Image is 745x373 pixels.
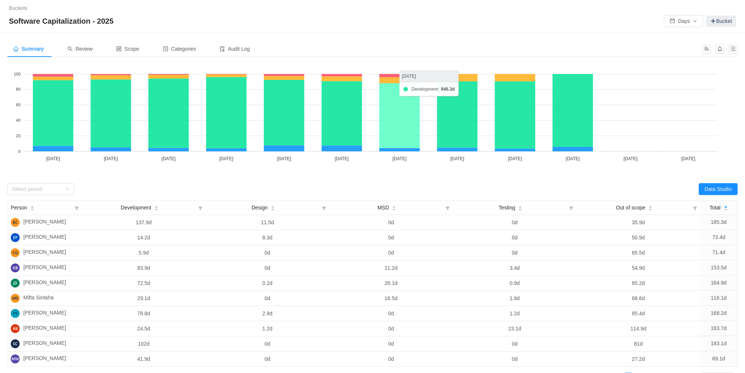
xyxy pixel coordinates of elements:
tspan: 80 [16,87,20,91]
td: 168.2d [700,306,737,321]
i: icon: search [67,46,73,51]
span: Audit Log [220,46,250,52]
img: BC [11,218,20,227]
td: 73.4d [700,230,737,245]
span: [PERSON_NAME] [23,309,66,318]
span: [PERSON_NAME] [23,354,66,363]
i: icon: caret-down [271,208,275,210]
td: 0d [206,245,329,261]
i: icon: caret-down [518,208,522,210]
i: icon: caret-down [154,208,159,210]
div: Sort [392,205,396,210]
td: 0d [329,352,453,366]
td: 85.4d [576,306,700,321]
i: icon: down [65,187,70,192]
img: YY [11,309,20,318]
tspan: [DATE] [450,156,464,161]
td: 69.1d [700,351,737,366]
td: 0d [453,336,576,352]
td: 0d [453,230,576,245]
td: 54.9d [576,261,700,276]
i: icon: home [13,46,19,51]
span: Scope [116,46,139,52]
td: 72.5d [82,276,206,291]
tspan: [DATE] [335,156,349,161]
tspan: 20 [16,134,20,138]
i: icon: caret-up [518,205,522,207]
td: 16.5d [329,291,453,306]
td: 0d [453,215,576,230]
tspan: 0 [18,149,20,154]
i: icon: caret-down [724,208,728,210]
td: 65.2d [576,276,700,291]
img: MS [11,294,20,303]
i: icon: caret-up [30,205,34,207]
i: icon: audit [220,46,225,51]
span: MSD [378,204,389,212]
td: 8.3d [206,230,329,245]
tspan: [DATE] [46,156,60,161]
span: Software Capitalization - 2025 [9,15,118,27]
td: 116.1d [700,290,737,306]
td: 0d [453,352,576,366]
tspan: [DATE] [623,156,638,161]
td: 1.2d [206,321,329,336]
td: 0d [329,245,453,261]
span: Out of scope [616,204,645,212]
span: Development [121,204,152,212]
img: JD [11,279,20,288]
button: icon: calendarDaysicon: down [664,15,703,27]
td: 0d [329,306,453,321]
i: icon: filter [195,201,206,215]
td: 164.9d [700,276,737,291]
i: icon: caret-up [154,205,159,207]
td: 137.9d [82,215,206,230]
span: Design [252,204,268,212]
tspan: [DATE] [508,156,522,161]
tspan: [DATE] [219,156,233,161]
button: Data Studio [699,183,738,195]
tspan: 40 [16,118,20,122]
td: 163.7d [700,321,737,336]
img: EP [11,233,20,242]
i: icon: control [116,46,122,51]
td: 0d [206,352,329,366]
img: AB [11,324,20,333]
button: icon: bell [715,45,724,54]
td: 11.2d [329,261,453,276]
a: Bucket [706,16,736,27]
div: Sort [648,205,653,210]
i: icon: filter [566,201,576,215]
i: icon: caret-up [392,205,396,207]
tspan: 100 [14,72,20,76]
span: Summary [13,46,44,52]
i: icon: profile [163,46,168,51]
td: 26.1d [329,276,453,291]
span: [PERSON_NAME] [23,233,66,242]
button: icon: menu [729,45,738,54]
div: Sort [30,205,34,210]
td: 83.9d [82,261,206,276]
i: icon: caret-up [271,205,275,207]
span: Person [11,204,27,212]
span: [PERSON_NAME] [23,218,66,227]
td: 0d [329,215,453,230]
tspan: 60 [16,103,20,107]
td: 114.9d [576,321,700,336]
td: 3.4d [453,261,576,276]
a: Buckets [9,5,27,11]
div: Sort [724,205,728,210]
i: icon: filter [319,201,329,215]
td: 27.2d [576,352,700,366]
button: icon: team [702,45,711,54]
span: Mifta Sintaha [23,294,54,303]
i: icon: caret-down [392,208,396,210]
td: 185.3d [700,215,737,230]
tspan: [DATE] [162,156,176,161]
span: [PERSON_NAME] [23,263,66,272]
i: icon: caret-up [724,205,728,207]
tspan: [DATE] [104,156,118,161]
span: Testing [499,204,515,212]
td: 183.1d [700,336,737,351]
td: 78.8d [82,306,206,321]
